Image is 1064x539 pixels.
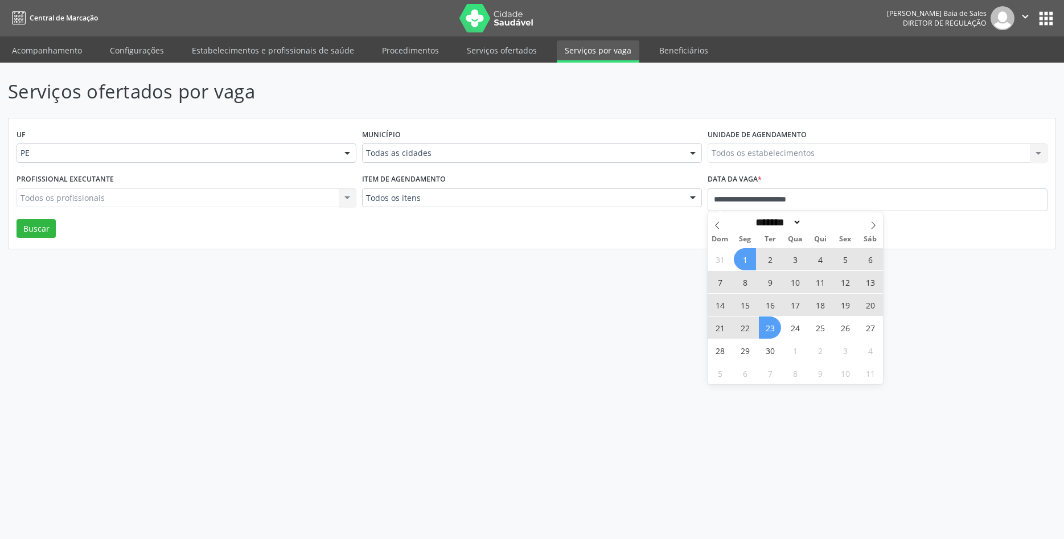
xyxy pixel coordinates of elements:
span: Setembro 11, 2025 [809,271,831,293]
span: Setembro 9, 2025 [759,271,781,293]
button: Buscar [17,219,56,238]
span: Setembro 30, 2025 [759,339,781,361]
span: Diretor de regulação [903,18,987,28]
p: Serviços ofertados por vaga [8,77,742,106]
span: Setembro 4, 2025 [809,248,831,270]
span: Outubro 11, 2025 [859,362,881,384]
span: Setembro 28, 2025 [709,339,731,361]
a: Beneficiários [651,40,716,60]
span: Outubro 6, 2025 [734,362,756,384]
a: Central de Marcação [8,9,98,27]
span: Outubro 8, 2025 [784,362,806,384]
span: Setembro 24, 2025 [784,316,806,339]
span: Setembro 18, 2025 [809,294,831,316]
span: Setembro 12, 2025 [834,271,856,293]
span: Qui [808,236,833,243]
label: Item de agendamento [362,171,446,188]
span: Outubro 4, 2025 [859,339,881,361]
span: Outubro 3, 2025 [834,339,856,361]
span: Sáb [858,236,883,243]
span: Outubro 9, 2025 [809,362,831,384]
button: apps [1036,9,1056,28]
span: Setembro 27, 2025 [859,316,881,339]
a: Estabelecimentos e profissionais de saúde [184,40,362,60]
a: Serviços por vaga [557,40,639,63]
span: Todos os itens [366,192,679,204]
span: Sex [833,236,858,243]
label: UF [17,126,26,144]
span: Qua [783,236,808,243]
select: Month [751,216,802,228]
a: Serviços ofertados [459,40,545,60]
button:  [1014,6,1036,30]
span: Setembro 23, 2025 [759,316,781,339]
a: Acompanhamento [4,40,90,60]
span: Setembro 17, 2025 [784,294,806,316]
span: Setembro 6, 2025 [859,248,881,270]
span: Setembro 15, 2025 [734,294,756,316]
span: Ter [758,236,783,243]
span: Setembro 20, 2025 [859,294,881,316]
span: Outubro 7, 2025 [759,362,781,384]
span: Setembro 5, 2025 [834,248,856,270]
span: Dom [708,236,733,243]
a: Configurações [102,40,172,60]
span: Setembro 19, 2025 [834,294,856,316]
span: Agosto 31, 2025 [709,248,731,270]
i:  [1019,10,1032,23]
a: Procedimentos [374,40,447,60]
span: Seg [733,236,758,243]
span: Setembro 21, 2025 [709,316,731,339]
span: Setembro 2, 2025 [759,248,781,270]
span: PE [20,147,333,159]
span: Todas as cidades [366,147,679,159]
span: Outubro 5, 2025 [709,362,731,384]
span: Setembro 13, 2025 [859,271,881,293]
label: Unidade de agendamento [708,126,807,144]
div: [PERSON_NAME] Baia de Sales [887,9,987,18]
label: Município [362,126,401,144]
span: Outubro 2, 2025 [809,339,831,361]
span: Setembro 16, 2025 [759,294,781,316]
span: Setembro 22, 2025 [734,316,756,339]
span: Setembro 25, 2025 [809,316,831,339]
span: Setembro 14, 2025 [709,294,731,316]
img: img [991,6,1014,30]
span: Setembro 1, 2025 [734,248,756,270]
span: Central de Marcação [30,13,98,23]
span: Setembro 7, 2025 [709,271,731,293]
span: Setembro 8, 2025 [734,271,756,293]
span: Setembro 29, 2025 [734,339,756,361]
span: Outubro 10, 2025 [834,362,856,384]
label: Data da vaga [708,171,762,188]
span: Setembro 26, 2025 [834,316,856,339]
span: Setembro 10, 2025 [784,271,806,293]
label: Profissional executante [17,171,114,188]
input: Year [802,216,839,228]
span: Outubro 1, 2025 [784,339,806,361]
span: Setembro 3, 2025 [784,248,806,270]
